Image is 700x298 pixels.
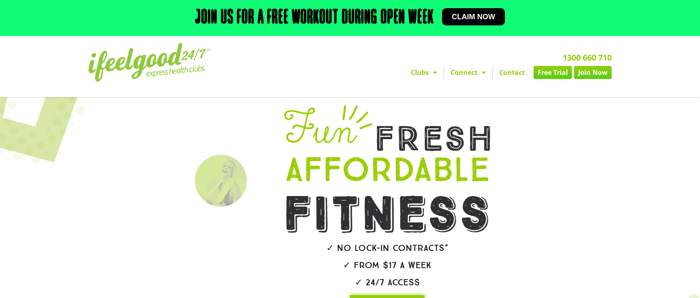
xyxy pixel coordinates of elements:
a: Contact [493,66,532,79]
span: Claim now [452,13,495,20]
a: Connect [444,66,492,79]
nav: Menu [274,66,612,79]
a: Join Now [574,66,612,79]
h2: Join us for a free workout during open week [195,8,434,28]
h2: ✓ No lock-in contracts* [261,244,514,253]
h2: ✓ 24/7 Access [261,278,514,287]
a: Clubs [404,66,444,79]
a: Free Trial [534,66,572,79]
a: 1300 660 710 [563,52,612,63]
a: Claim now [442,8,505,25]
h2: ✓ From $17 a week [261,261,514,270]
